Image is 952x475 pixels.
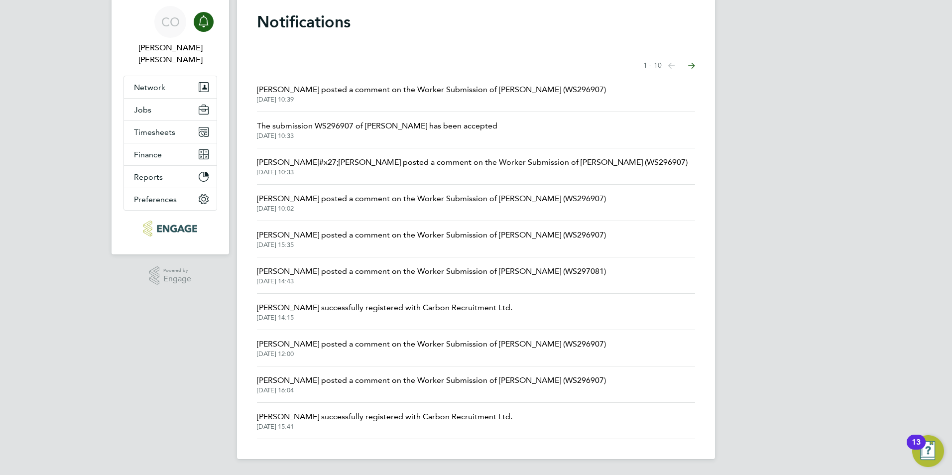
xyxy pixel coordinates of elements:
span: [PERSON_NAME] successfully registered with Carbon Recruitment Ltd. [257,302,512,314]
h1: Notifications [257,12,695,32]
span: [DATE] 10:39 [257,96,606,104]
span: CO [161,15,180,28]
span: [DATE] 14:15 [257,314,512,322]
span: [DATE] 12:00 [257,350,606,358]
button: Preferences [124,188,217,210]
span: Timesheets [134,127,175,137]
span: Engage [163,275,191,283]
a: The submission WS296907 of [PERSON_NAME] has been accepted[DATE] 10:33 [257,120,497,140]
button: Timesheets [124,121,217,143]
nav: Select page of notifications list [643,56,695,76]
button: Finance [124,143,217,165]
span: [PERSON_NAME] posted a comment on the Worker Submission of [PERSON_NAME] (WS296907) [257,193,606,205]
img: carbonrecruitment-logo-retina.png [143,221,197,237]
span: Finance [134,150,162,159]
span: [PERSON_NAME] successfully registered with Carbon Recruitment Ltd. [257,411,512,423]
span: [PERSON_NAME] posted a comment on the Worker Submission of [PERSON_NAME] (WS296907) [257,338,606,350]
span: [PERSON_NAME] posted a comment on the Worker Submission of [PERSON_NAME] (WS296907) [257,84,606,96]
a: CO[PERSON_NAME] [PERSON_NAME] [123,6,217,66]
a: [PERSON_NAME] posted a comment on the Worker Submission of [PERSON_NAME] (WS296907)[DATE] 15:35 [257,229,606,249]
span: [DATE] 10:33 [257,132,497,140]
a: [PERSON_NAME] posted a comment on the Worker Submission of [PERSON_NAME] (WS296907)[DATE] 12:00 [257,338,606,358]
a: Go to home page [123,221,217,237]
a: [PERSON_NAME] posted a comment on the Worker Submission of [PERSON_NAME] (WS296907)[DATE] 10:39 [257,84,606,104]
span: [PERSON_NAME] posted a comment on the Worker Submission of [PERSON_NAME] (WS296907) [257,374,606,386]
span: [DATE] 10:02 [257,205,606,213]
span: [DATE] 14:43 [257,277,606,285]
a: [PERSON_NAME] posted a comment on the Worker Submission of [PERSON_NAME] (WS297081)[DATE] 14:43 [257,265,606,285]
span: Powered by [163,266,191,275]
span: [PERSON_NAME] posted a comment on the Worker Submission of [PERSON_NAME] (WS297081) [257,265,606,277]
a: [PERSON_NAME] successfully registered with Carbon Recruitment Ltd.[DATE] 14:15 [257,302,512,322]
span: [DATE] 15:35 [257,241,606,249]
span: Preferences [134,195,177,204]
a: [PERSON_NAME]#x27;[PERSON_NAME] posted a comment on the Worker Submission of [PERSON_NAME] (WS296... [257,156,688,176]
button: Jobs [124,99,217,120]
div: 13 [912,442,921,455]
button: Open Resource Center, 13 new notifications [912,435,944,467]
a: [PERSON_NAME] posted a comment on the Worker Submission of [PERSON_NAME] (WS296907)[DATE] 16:04 [257,374,606,394]
button: Network [124,76,217,98]
span: 1 - 10 [643,61,662,71]
span: [DATE] 16:04 [257,386,606,394]
a: [PERSON_NAME] successfully registered with Carbon Recruitment Ltd.[DATE] 15:41 [257,411,512,431]
button: Reports [124,166,217,188]
span: [DATE] 10:33 [257,168,688,176]
span: Connor O'sullivan [123,42,217,66]
span: [PERSON_NAME]#x27;[PERSON_NAME] posted a comment on the Worker Submission of [PERSON_NAME] (WS296... [257,156,688,168]
span: [DATE] 15:41 [257,423,512,431]
span: [PERSON_NAME] posted a comment on the Worker Submission of [PERSON_NAME] (WS296907) [257,229,606,241]
span: Network [134,83,165,92]
a: [PERSON_NAME] posted a comment on the Worker Submission of [PERSON_NAME] (WS296907)[DATE] 10:02 [257,193,606,213]
span: Jobs [134,105,151,115]
span: The submission WS296907 of [PERSON_NAME] has been accepted [257,120,497,132]
span: Reports [134,172,163,182]
a: Powered byEngage [149,266,192,285]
